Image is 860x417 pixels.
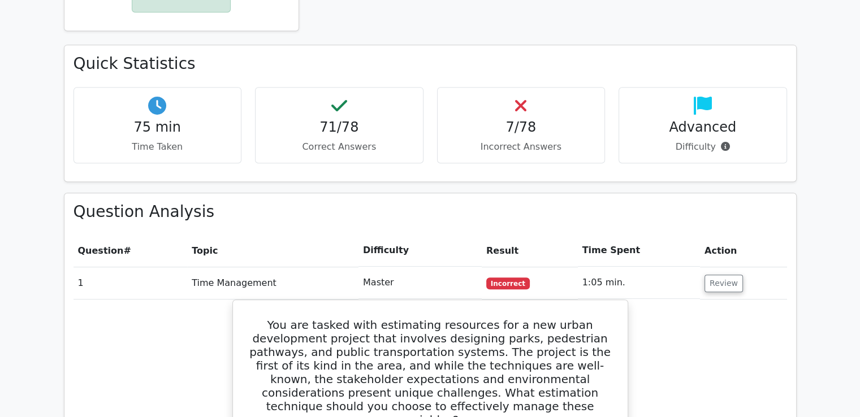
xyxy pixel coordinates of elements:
span: Incorrect [486,277,530,289]
h4: 71/78 [265,119,414,136]
td: 1:05 min. [578,267,700,299]
td: 1 [74,267,188,299]
td: Time Management [187,267,358,299]
h4: 75 min [83,119,232,136]
h4: Advanced [628,119,777,136]
h3: Quick Statistics [74,54,787,73]
th: Difficulty [358,234,482,267]
h4: 7/78 [447,119,596,136]
p: Correct Answers [265,140,414,154]
button: Review [705,275,743,292]
span: Question [78,245,124,256]
td: Master [358,267,482,299]
h3: Question Analysis [74,202,787,221]
th: Topic [187,234,358,267]
p: Incorrect Answers [447,140,596,154]
th: Time Spent [578,234,700,267]
p: Time Taken [83,140,232,154]
th: Result [482,234,578,267]
th: Action [700,234,787,267]
th: # [74,234,188,267]
p: Difficulty [628,140,777,154]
